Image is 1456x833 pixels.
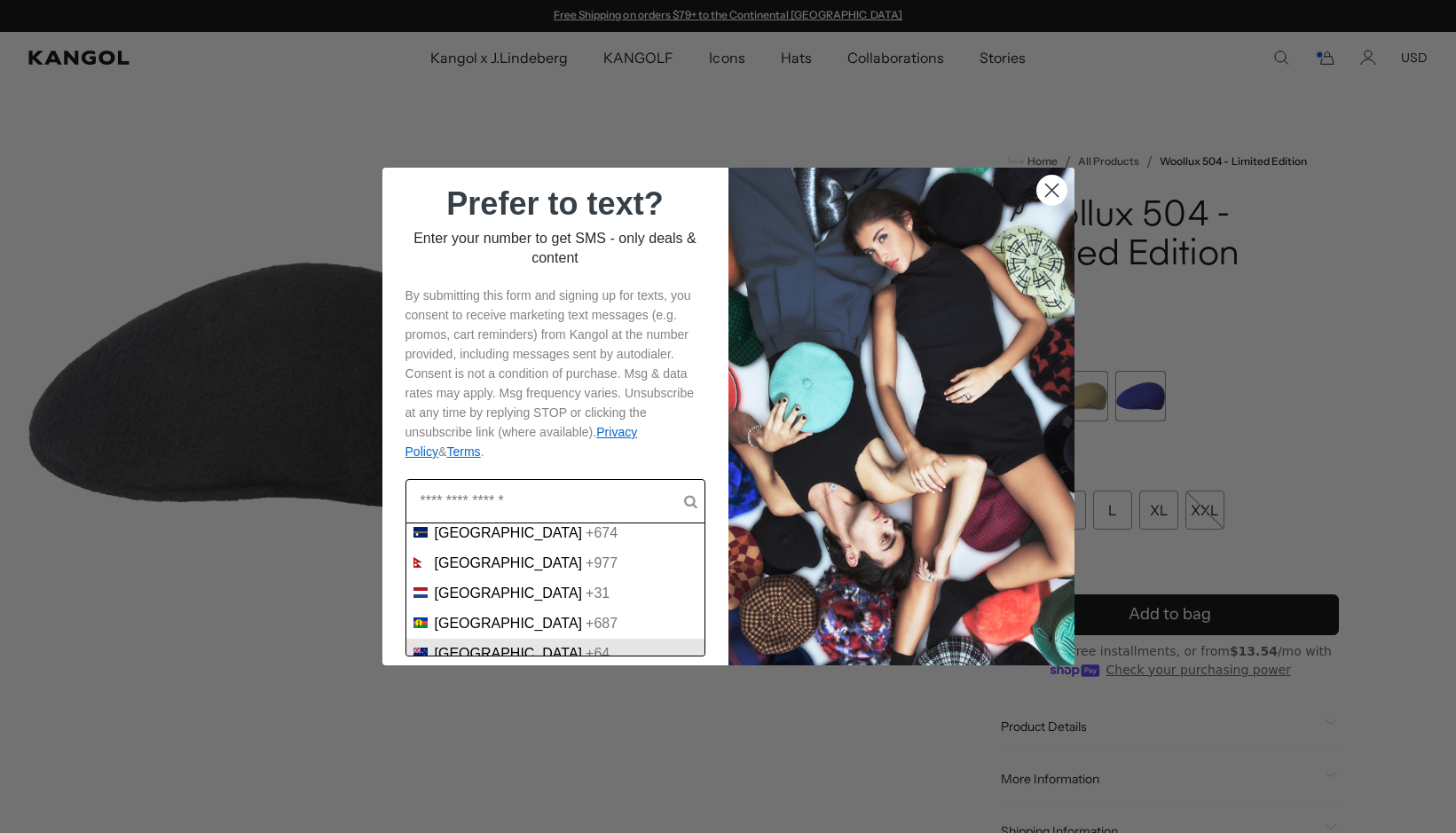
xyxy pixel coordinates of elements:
[435,555,583,571] span: [GEOGRAPHIC_DATA]
[435,525,583,541] span: [GEOGRAPHIC_DATA]
[435,585,583,601] span: [GEOGRAPHIC_DATA]
[1036,175,1067,206] button: Close dialog
[435,646,583,662] span: [GEOGRAPHIC_DATA]
[446,444,480,459] a: Terms
[413,525,428,539] img: Nauru
[586,646,610,662] div: +64
[586,616,618,632] div: +687
[586,555,618,571] div: +977
[446,185,663,222] span: Prefer to text?
[413,231,697,265] span: Enter your number to get SMS - only deals & content
[435,616,583,632] span: [GEOGRAPHIC_DATA]
[413,646,428,660] img: New Zealand
[586,585,610,601] div: +31
[413,585,428,600] img: Netherlands
[413,616,428,630] img: New Caledonia
[728,168,1074,665] img: 32d93059-7686-46ce-88e0-f8be1b64b1a2.jpeg
[413,555,428,570] img: Nepal
[405,286,705,461] p: By submitting this form and signing up for texts, you consent to receive marketing text messages ...
[586,525,618,541] div: +674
